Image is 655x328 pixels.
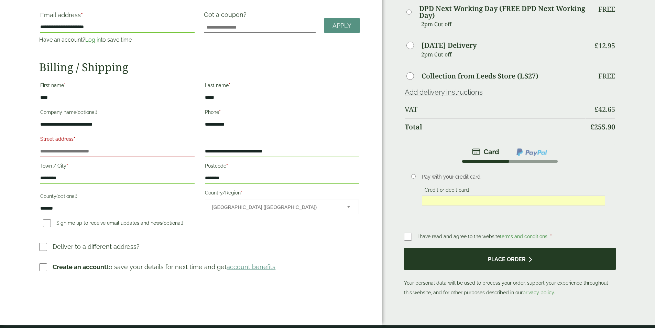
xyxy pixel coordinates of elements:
abbr: required [550,234,552,239]
span: £ [594,41,598,50]
label: Postcode [205,161,359,173]
p: Your personal data will be used to process your order, support your experience throughout this we... [404,248,615,298]
a: privacy policy [523,290,554,295]
abbr: required [74,136,75,142]
span: £ [594,105,598,114]
th: Total [405,118,585,135]
a: terms and conditions [500,234,547,239]
span: (optional) [56,193,77,199]
span: £ [590,122,594,131]
p: to save your details for next time and get [53,262,275,272]
strong: Create an account [53,263,107,271]
abbr: required [64,83,66,88]
span: (optional) [162,220,183,226]
abbr: required [219,109,221,115]
abbr: required [226,163,228,169]
span: Apply [332,22,351,30]
bdi: 42.65 [594,105,615,114]
label: Town / City [40,161,194,173]
span: Country/Region [205,200,359,214]
label: Credit or debit card [422,187,472,195]
label: First name [40,81,194,92]
abbr: required [81,11,83,19]
p: Pay with your credit card. [422,173,605,181]
span: United Kingdom (UK) [212,200,338,214]
p: Free [598,5,615,13]
p: Have an account? to save time [39,36,195,44]
h2: Billing / Shipping [39,61,360,74]
p: 2pm Cut off [421,49,585,60]
iframe: Secure card payment input frame [424,198,603,204]
button: Place order [404,248,615,270]
label: DPD Next Working Day (FREE DPD Next Working Day) [419,5,585,19]
bdi: 12.95 [594,41,615,50]
label: Company name [40,107,194,119]
label: Phone [205,107,359,119]
p: Free [598,72,615,80]
label: County [40,191,194,203]
label: [DATE] Delivery [422,42,477,49]
a: Apply [324,18,360,33]
abbr: required [66,163,68,169]
bdi: 255.90 [590,122,615,131]
span: I have read and agree to the website [417,234,549,239]
th: VAT [405,101,585,118]
a: Log in [85,36,101,43]
label: Email address [40,12,194,22]
label: Last name [205,81,359,92]
label: Sign me up to receive email updates and news [40,220,186,228]
label: Street address [40,134,194,146]
a: Add delivery instructions [405,88,483,96]
label: Collection from Leeds Store (LS27) [422,73,538,80]
img: ppcp-gateway.png [516,148,548,157]
span: (optional) [76,109,97,115]
label: Got a coupon? [204,11,249,22]
p: 2pm Cut off [421,19,585,29]
input: Sign me up to receive email updates and news(optional) [43,219,51,227]
img: stripe.png [472,148,499,156]
p: Deliver to a different address? [53,242,140,251]
label: Country/Region [205,188,359,200]
abbr: required [241,190,242,195]
abbr: required [229,83,230,88]
a: account benefits [227,263,275,271]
